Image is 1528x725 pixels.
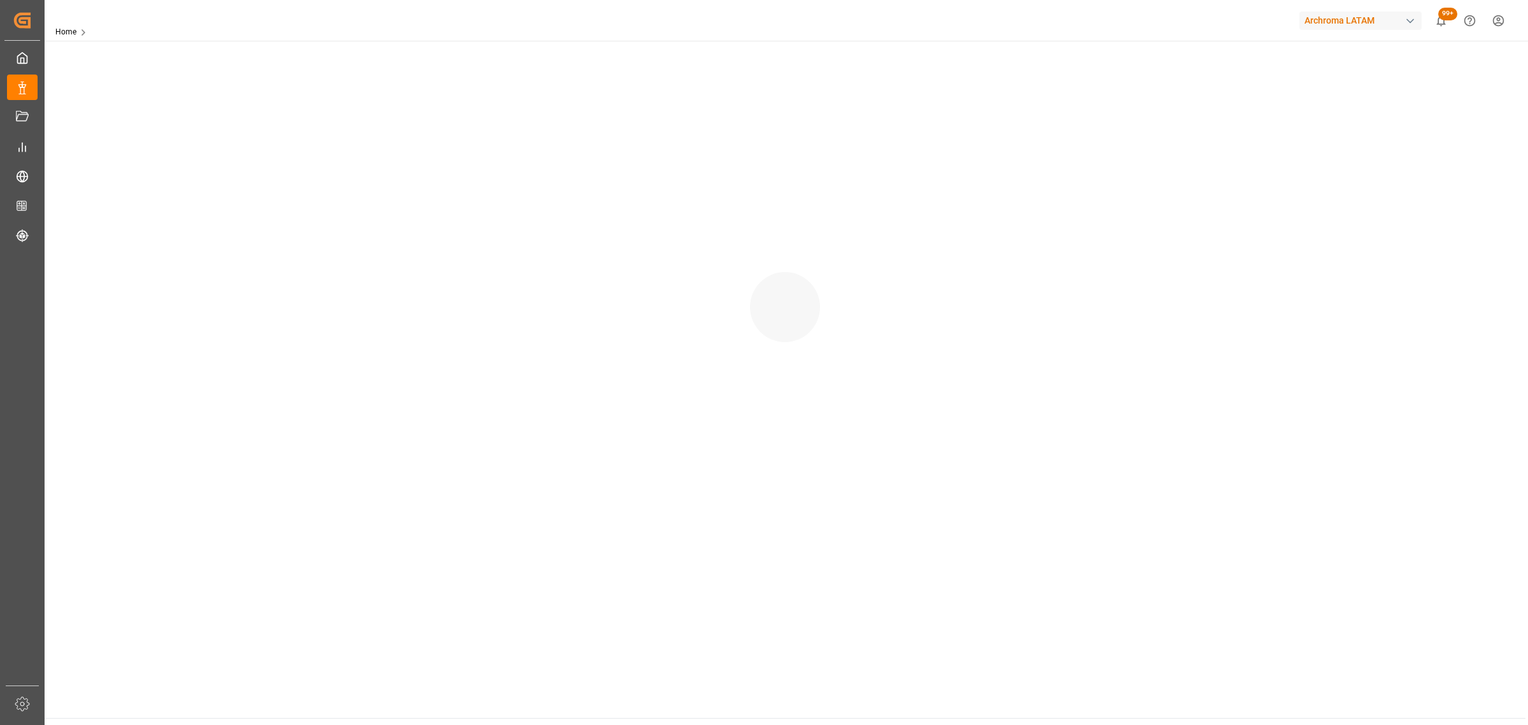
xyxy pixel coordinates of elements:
[1455,6,1484,35] button: Help Center
[1299,11,1422,30] div: Archroma LATAM
[55,27,76,36] a: Home
[1438,8,1457,20] span: 99+
[1427,6,1455,35] button: show 100 new notifications
[1299,8,1427,32] button: Archroma LATAM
